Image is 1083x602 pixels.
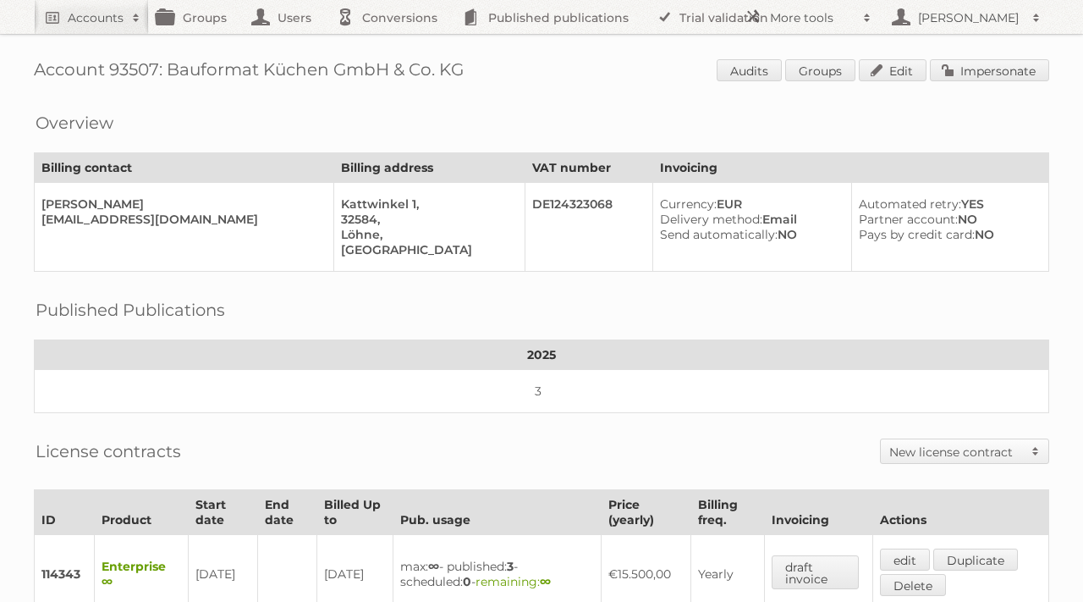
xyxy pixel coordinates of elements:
[859,212,1035,227] div: NO
[889,444,1023,461] h2: New license contract
[914,9,1024,26] h2: [PERSON_NAME]
[785,59,855,81] a: Groups
[333,153,525,183] th: Billing address
[41,212,320,227] div: [EMAIL_ADDRESS][DOMAIN_NAME]
[859,196,961,212] span: Automated retry:
[68,9,124,26] h2: Accounts
[341,196,511,212] div: Kattwinkel 1,
[35,340,1049,370] th: 2025
[770,9,855,26] h2: More tools
[652,153,1048,183] th: Invoicing
[859,227,1035,242] div: NO
[660,196,838,212] div: EUR
[1023,439,1048,463] span: Toggle
[859,212,958,227] span: Partner account:
[691,490,765,535] th: Billing freq.
[463,574,471,589] strong: 0
[41,196,320,212] div: [PERSON_NAME]
[341,227,511,242] div: Löhne,
[393,490,601,535] th: Pub. usage
[36,110,113,135] h2: Overview
[660,212,838,227] div: Email
[36,439,181,464] h2: License contracts
[859,196,1035,212] div: YES
[258,490,317,535] th: End date
[525,183,652,272] td: DE124323068
[859,227,975,242] span: Pays by credit card:
[36,297,225,323] h2: Published Publications
[765,490,873,535] th: Invoicing
[35,153,334,183] th: Billing contact
[35,370,1049,413] td: 3
[188,490,258,535] th: Start date
[859,59,926,81] a: Edit
[341,212,511,227] div: 32584,
[933,549,1018,571] a: Duplicate
[341,242,511,257] div: [GEOGRAPHIC_DATA]
[35,490,95,535] th: ID
[880,549,930,571] a: edit
[772,555,859,589] a: draft invoice
[873,490,1049,535] th: Actions
[660,196,717,212] span: Currency:
[95,490,189,535] th: Product
[428,559,439,574] strong: ∞
[540,574,551,589] strong: ∞
[507,559,514,574] strong: 3
[717,59,782,81] a: Audits
[660,227,778,242] span: Send automatically:
[881,439,1048,463] a: New license contract
[930,59,1049,81] a: Impersonate
[602,490,691,535] th: Price (yearly)
[880,574,946,596] a: Delete
[660,212,762,227] span: Delivery method:
[317,490,393,535] th: Billed Up to
[34,59,1049,85] h1: Account 93507: Bauformat Küchen GmbH & Co. KG
[476,574,551,589] span: remaining:
[660,227,838,242] div: NO
[525,153,652,183] th: VAT number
